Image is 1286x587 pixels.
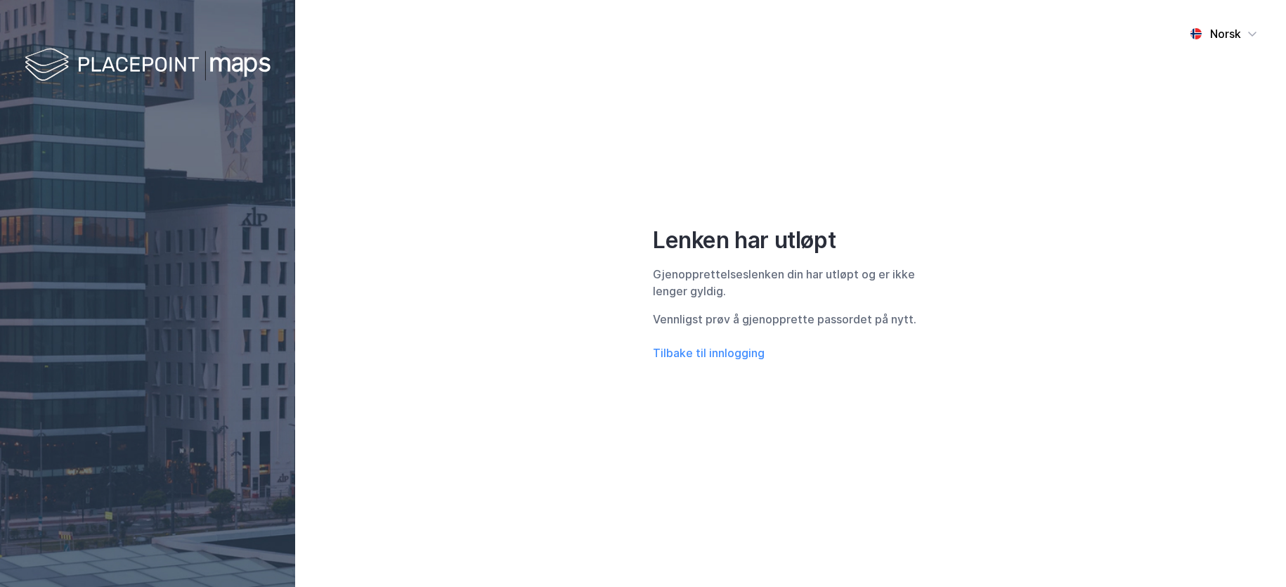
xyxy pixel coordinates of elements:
div: Gjenopprettelseslenken din har utløpt og er ikke lenger gyldig. [653,266,928,299]
div: Norsk [1210,25,1241,42]
img: logo-white.f07954bde2210d2a523dddb988cd2aa7.svg [25,45,271,86]
div: Lenken har utløpt [653,226,928,254]
div: Vennligst prøv å gjenopprette passordet på nytt. [653,311,928,328]
button: Tilbake til innlogging [653,344,765,361]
